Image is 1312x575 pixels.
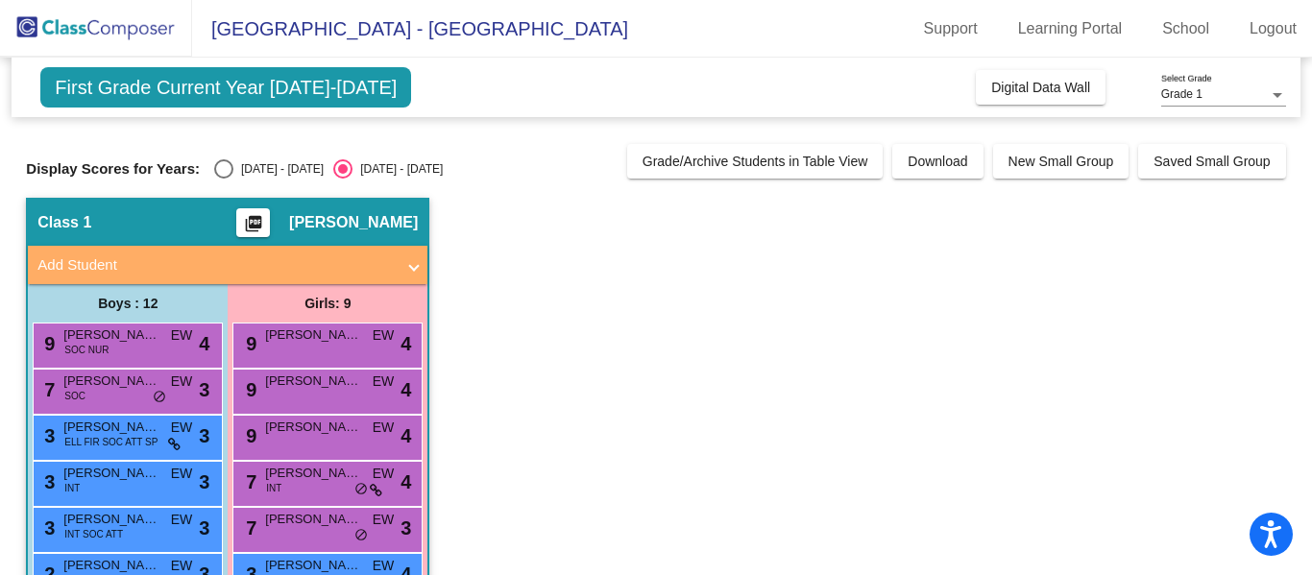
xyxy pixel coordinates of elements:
[63,371,159,391] span: [PERSON_NAME]
[153,390,166,405] span: do_not_disturb_alt
[39,379,55,400] span: 7
[241,333,256,354] span: 9
[64,527,123,541] span: INT SOC ATT
[892,144,983,179] button: Download
[199,329,209,358] span: 4
[64,389,85,403] span: SOC
[627,144,884,179] button: Grade/Archive Students in Table View
[241,379,256,400] span: 9
[241,425,256,446] span: 9
[643,154,868,169] span: Grade/Archive Students in Table View
[265,371,361,391] span: [PERSON_NAME]
[28,246,427,284] mat-expansion-panel-header: Add Student
[373,464,395,484] span: EW
[354,528,368,543] span: do_not_disturb_alt
[63,556,159,575] span: [PERSON_NAME]
[171,510,193,530] span: EW
[39,333,55,354] span: 9
[171,371,193,392] span: EW
[265,325,361,345] span: [PERSON_NAME]
[401,329,411,358] span: 4
[199,421,209,450] span: 3
[63,510,159,529] span: [PERSON_NAME]
[1147,13,1225,44] a: School
[63,418,159,437] span: [PERSON_NAME]
[909,13,993,44] a: Support
[401,467,411,496] span: 4
[908,154,967,169] span: Download
[1003,13,1138,44] a: Learning Portal
[26,160,200,178] span: Display Scores for Years:
[373,371,395,392] span: EW
[37,213,91,232] span: Class 1
[28,284,228,323] div: Boys : 12
[171,464,193,484] span: EW
[64,343,109,357] span: SOC NUR
[976,70,1105,105] button: Digital Data Wall
[991,80,1090,95] span: Digital Data Wall
[1161,87,1203,101] span: Grade 1
[373,325,395,346] span: EW
[993,144,1130,179] button: New Small Group
[236,208,270,237] button: Print Students Details
[265,510,361,529] span: [PERSON_NAME]
[40,67,411,108] span: First Grade Current Year [DATE]-[DATE]
[64,481,80,495] span: INT
[289,213,418,232] span: [PERSON_NAME]
[265,418,361,437] span: [PERSON_NAME]
[199,467,209,496] span: 3
[39,517,55,539] span: 3
[199,375,209,404] span: 3
[265,556,361,575] span: [PERSON_NAME]
[37,254,395,276] mat-panel-title: Add Student
[199,514,209,542] span: 3
[192,13,628,44] span: [GEOGRAPHIC_DATA] - [GEOGRAPHIC_DATA]
[39,471,55,492] span: 3
[401,514,411,542] span: 3
[1154,154,1270,169] span: Saved Small Group
[171,325,193,346] span: EW
[265,464,361,483] span: [PERSON_NAME]
[241,471,256,492] span: 7
[39,425,55,446] span: 3
[352,160,443,178] div: [DATE] - [DATE]
[1138,144,1285,179] button: Saved Small Group
[401,421,411,450] span: 4
[1008,154,1114,169] span: New Small Group
[241,517,256,539] span: 7
[233,160,324,178] div: [DATE] - [DATE]
[401,375,411,404] span: 4
[373,418,395,438] span: EW
[1234,13,1312,44] a: Logout
[64,435,158,449] span: ELL FIR SOC ATT SP
[354,482,368,497] span: do_not_disturb_alt
[228,284,427,323] div: Girls: 9
[242,214,265,241] mat-icon: picture_as_pdf
[63,464,159,483] span: [PERSON_NAME]
[171,418,193,438] span: EW
[373,510,395,530] span: EW
[63,325,159,345] span: [PERSON_NAME]
[266,481,281,495] span: INT
[214,159,443,179] mat-radio-group: Select an option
